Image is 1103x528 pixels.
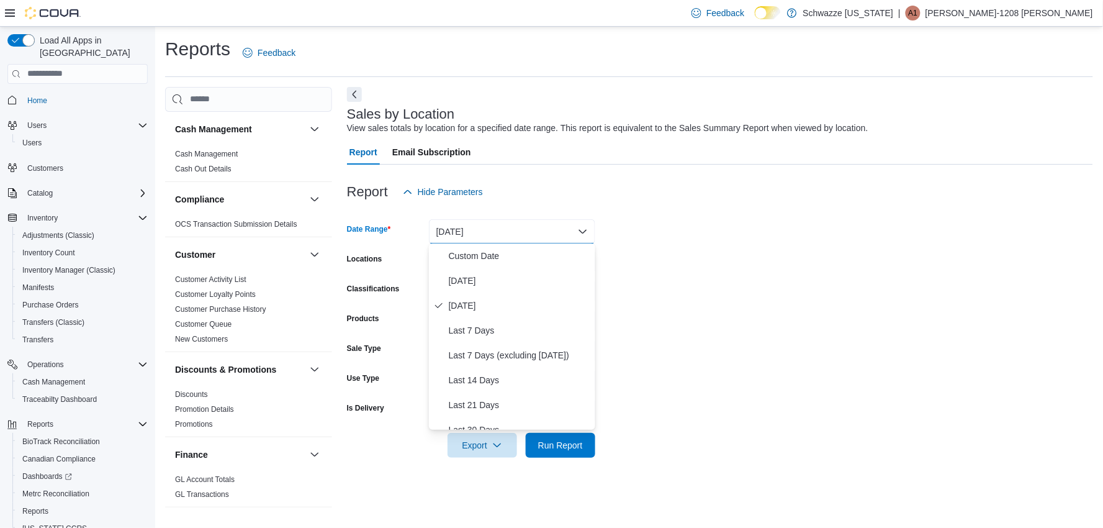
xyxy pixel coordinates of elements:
[392,140,471,165] span: Email Subscription
[175,193,224,206] h3: Compliance
[347,314,379,324] label: Products
[2,184,153,202] button: Catalog
[12,450,153,468] button: Canadian Compliance
[307,122,322,137] button: Cash Management
[12,279,153,296] button: Manifests
[17,315,89,330] a: Transfers (Classic)
[35,34,148,59] span: Load All Apps in [GEOGRAPHIC_DATA]
[347,373,379,383] label: Use Type
[22,283,54,293] span: Manifests
[12,433,153,450] button: BioTrack Reconciliation
[2,117,153,134] button: Users
[22,454,96,464] span: Canadian Compliance
[429,219,595,244] button: [DATE]
[429,244,595,430] div: Select listbox
[25,7,81,19] img: Cova
[22,417,58,432] button: Reports
[17,375,90,389] a: Cash Management
[347,403,384,413] label: Is Delivery
[175,448,208,461] h3: Finance
[307,247,322,262] button: Customer
[538,439,583,452] span: Run Report
[12,503,153,520] button: Reports
[17,375,148,389] span: Cash Management
[449,273,590,288] span: [DATE]
[175,164,232,174] span: Cash Out Details
[22,417,148,432] span: Reports
[17,280,59,295] a: Manifests
[175,149,238,159] span: Cash Management
[17,332,58,347] a: Transfers
[175,334,228,344] span: New Customers
[755,6,781,19] input: Dark Mode
[175,275,246,284] a: Customer Activity List
[347,284,400,294] label: Classifications
[22,357,69,372] button: Operations
[175,248,305,261] button: Customer
[175,289,256,299] span: Customer Loyalty Points
[909,6,918,20] span: A1
[449,323,590,338] span: Last 7 Days
[175,320,232,329] a: Customer Queue
[12,331,153,348] button: Transfers
[2,416,153,433] button: Reports
[175,363,276,376] h3: Discounts & Promotions
[165,37,230,61] h1: Reports
[12,314,153,331] button: Transfers (Classic)
[175,193,305,206] button: Compliance
[17,504,148,519] span: Reports
[17,298,148,312] span: Purchase Orders
[175,335,228,344] a: New Customers
[347,224,391,234] label: Date Range
[17,135,47,150] a: Users
[17,280,148,295] span: Manifests
[165,217,332,237] div: Compliance
[22,506,48,516] span: Reports
[22,211,148,225] span: Inventory
[27,213,58,223] span: Inventory
[347,254,382,264] label: Locations
[175,305,266,314] a: Customer Purchase History
[22,357,148,372] span: Operations
[12,373,153,391] button: Cash Management
[27,96,47,106] span: Home
[347,87,362,102] button: Next
[27,360,64,370] span: Operations
[175,248,215,261] h3: Customer
[17,434,148,449] span: BioTrack Reconciliation
[449,422,590,437] span: Last 30 Days
[165,147,332,181] div: Cash Management
[307,447,322,462] button: Finance
[22,394,97,404] span: Traceabilty Dashboard
[12,391,153,408] button: Traceabilty Dashboard
[175,319,232,329] span: Customer Queue
[17,298,84,312] a: Purchase Orders
[12,485,153,503] button: Metrc Reconciliation
[175,123,305,135] button: Cash Management
[175,420,213,429] a: Promotions
[17,452,101,467] a: Canadian Compliance
[17,228,99,243] a: Adjustments (Classic)
[22,248,75,258] span: Inventory Count
[418,186,483,198] span: Hide Parameters
[22,377,85,387] span: Cash Management
[175,419,213,429] span: Promotions
[449,298,590,313] span: [DATE]
[258,47,295,59] span: Feedback
[175,489,229,499] span: GL Transactions
[22,138,42,148] span: Users
[906,6,921,20] div: Arthur-1208 Emsley
[449,248,590,263] span: Custom Date
[12,134,153,152] button: Users
[12,468,153,485] a: Dashboards
[165,387,332,437] div: Discounts & Promotions
[526,433,595,458] button: Run Report
[17,452,148,467] span: Canadian Compliance
[22,186,58,201] button: Catalog
[175,389,208,399] span: Discounts
[17,135,148,150] span: Users
[238,40,300,65] a: Feedback
[803,6,894,20] p: Schwazze [US_STATE]
[175,304,266,314] span: Customer Purchase History
[22,230,94,240] span: Adjustments (Classic)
